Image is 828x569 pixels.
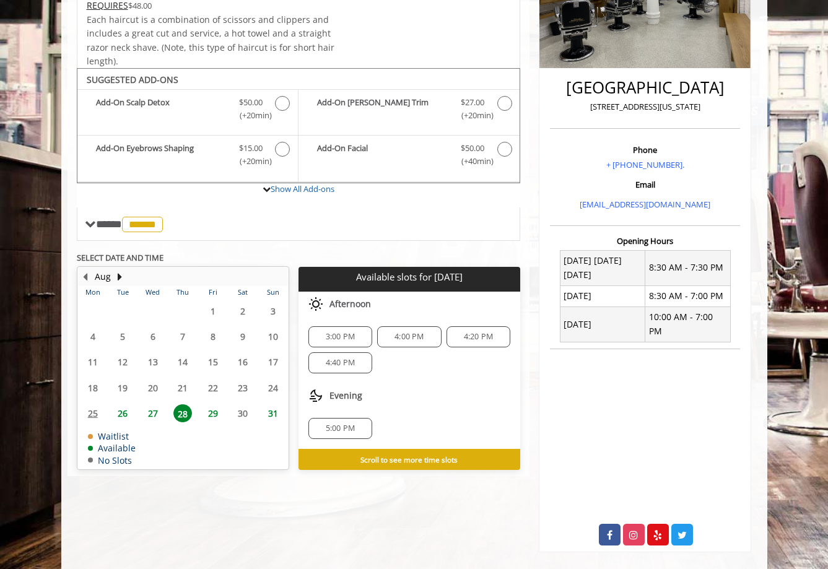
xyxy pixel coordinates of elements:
div: 4:20 PM [447,326,510,347]
td: Select day26 [108,401,137,426]
b: SUGGESTED ADD-ONS [87,74,178,85]
td: 8:30 AM - 7:00 PM [645,285,731,306]
a: Show All Add-ons [271,183,334,194]
span: 27 [144,404,162,422]
span: 3:00 PM [326,332,355,342]
span: 5:00 PM [326,423,355,433]
button: Previous Month [81,270,90,284]
td: Select day31 [258,401,288,426]
div: 5:00 PM [308,418,372,439]
span: Afternoon [329,299,371,309]
td: [DATE] [560,306,645,342]
td: 10:00 AM - 7:00 PM [645,306,731,342]
th: Tue [108,286,137,298]
td: Select day29 [198,401,227,426]
h3: Opening Hours [550,237,740,245]
span: 4:00 PM [394,332,424,342]
td: Select day28 [168,401,198,426]
b: Scroll to see more time slots [360,454,458,464]
span: 31 [264,404,282,422]
td: [DATE] [560,285,645,306]
th: Wed [137,286,167,298]
div: 3:00 PM [308,326,372,347]
b: SELECT DATE AND TIME [77,252,163,263]
td: [DATE] [DATE] [DATE] [560,250,645,285]
th: Sun [258,286,288,298]
h3: Email [553,180,737,189]
span: 4:20 PM [464,332,493,342]
img: evening slots [308,388,323,403]
td: Waitlist [88,432,136,441]
td: 8:30 AM - 7:30 PM [645,250,731,285]
a: + [PHONE_NUMBER]. [606,159,684,170]
div: 4:00 PM [377,326,441,347]
th: Thu [168,286,198,298]
span: Evening [329,391,362,401]
p: Available slots for [DATE] [303,272,515,282]
button: Next Month [115,270,125,284]
th: Sat [228,286,258,298]
th: Fri [198,286,227,298]
button: Aug [95,270,111,284]
h2: [GEOGRAPHIC_DATA] [553,79,737,97]
img: afternoon slots [308,297,323,311]
td: Available [88,443,136,453]
span: 29 [204,404,222,422]
div: 4:40 PM [308,352,372,373]
td: Select day27 [137,401,167,426]
p: [STREET_ADDRESS][US_STATE] [553,100,737,113]
span: 26 [113,404,132,422]
h3: Phone [553,146,737,154]
div: The Made Man Haircut Add-onS [77,68,521,183]
span: 4:40 PM [326,358,355,368]
span: 28 [173,404,192,422]
th: Mon [78,286,108,298]
td: No Slots [88,456,136,465]
a: [EMAIL_ADDRESS][DOMAIN_NAME] [580,199,710,210]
